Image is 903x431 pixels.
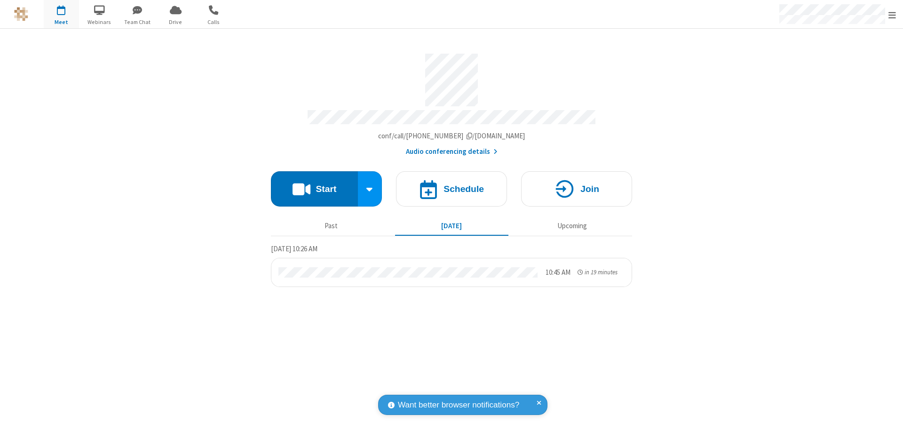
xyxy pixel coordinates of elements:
button: Upcoming [515,217,629,235]
span: [DATE] 10:26 AM [271,244,317,253]
button: Past [275,217,388,235]
span: Meet [44,18,79,26]
div: Start conference options [358,171,382,207]
button: Copy my meeting room linkCopy my meeting room link [378,131,525,142]
iframe: Chat [879,407,896,424]
span: Copy my meeting room link [378,131,525,140]
img: QA Selenium DO NOT DELETE OR CHANGE [14,7,28,21]
span: Webinars [82,18,117,26]
span: Want better browser notifications? [398,399,519,411]
h4: Schedule [444,184,484,193]
section: Today's Meetings [271,243,632,287]
span: Drive [158,18,193,26]
h4: Start [316,184,336,193]
button: Audio conferencing details [406,146,498,157]
span: in 19 minutes [585,268,618,276]
span: Calls [196,18,231,26]
div: 10:45 AM [546,267,570,278]
section: Account details [271,47,632,157]
button: Schedule [396,171,507,207]
h4: Join [580,184,599,193]
button: [DATE] [395,217,508,235]
button: Start [271,171,358,207]
button: Join [521,171,632,207]
span: Team Chat [120,18,155,26]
